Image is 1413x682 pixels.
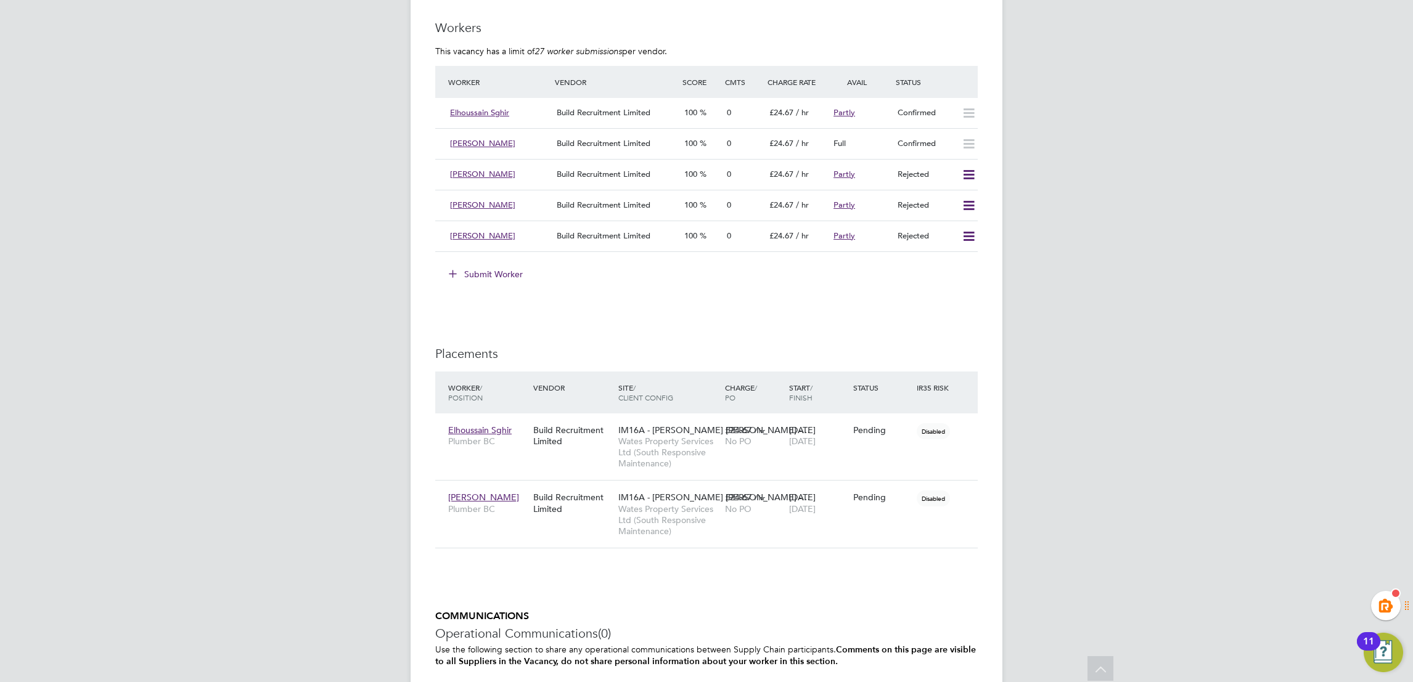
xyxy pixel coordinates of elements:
[435,46,978,57] p: This vacancy has a limit of per vendor.
[552,71,679,93] div: Vendor
[722,376,786,408] div: Charge
[679,71,722,93] div: Score
[1363,641,1374,657] div: 11
[833,169,855,179] span: Partly
[769,230,793,241] span: £24.67
[789,436,816,447] span: [DATE]
[796,169,809,179] span: / hr
[435,625,978,641] h3: Operational Communications
[853,424,911,436] div: Pending
[618,492,810,503] span: IM16A - [PERSON_NAME] [PERSON_NAME] -…
[557,200,650,210] span: Build Recruitment Limited
[893,226,957,246] div: Rejected
[829,71,893,93] div: Avail
[530,418,615,453] div: Build Recruitment Limited
[833,200,855,210] span: Partly
[448,503,527,514] span: Plumber BC
[796,107,809,118] span: / hr
[450,200,515,210] span: [PERSON_NAME]
[530,376,615,399] div: Vendor
[618,424,810,436] span: IM16A - [PERSON_NAME] [PERSON_NAME] -…
[727,169,731,179] span: 0
[435,644,976,667] b: Comments on this page are visible to all Suppliers in the Vacancy, do not share personal informat...
[445,71,552,93] div: Worker
[557,138,650,148] span: Build Recruitment Limited
[448,424,512,436] span: Elhoussain Sghir
[557,230,650,241] span: Build Recruitment Limited
[769,107,793,118] span: £24.67
[445,418,978,428] a: Elhoussain SghirPlumber BCBuild Recruitment LimitedIM16A - [PERSON_NAME] [PERSON_NAME] -…Wates Pr...
[530,485,615,520] div: Build Recruitment Limited
[445,485,978,495] a: [PERSON_NAME]Plumber BCBuild Recruitment LimitedIM16A - [PERSON_NAME] [PERSON_NAME] -…Wates Prope...
[833,230,855,241] span: Partly
[684,200,697,210] span: 100
[725,492,752,503] span: £24.67
[786,376,850,408] div: Start
[450,230,515,241] span: [PERSON_NAME]
[893,134,957,154] div: Confirmed
[448,436,527,447] span: Plumber BC
[893,71,978,93] div: Status
[755,426,765,435] span: / hr
[448,383,483,402] span: / Position
[917,490,950,506] span: Disabled
[769,169,793,179] span: £24.67
[769,138,793,148] span: £24.67
[789,503,816,514] span: [DATE]
[534,46,622,57] em: 27 worker submissions
[435,346,978,362] h3: Placements
[893,195,957,216] div: Rejected
[557,169,650,179] span: Build Recruitment Limited
[618,503,719,537] span: Wates Property Services Ltd (South Responsive Maintenance)
[893,164,957,185] div: Rejected
[722,71,764,93] div: Cmts
[450,169,515,179] span: [PERSON_NAME]
[917,423,950,439] span: Disabled
[914,376,956,399] div: IR35 Risk
[435,20,978,36] h3: Workers
[725,503,752,514] span: No PO
[440,264,533,284] button: Submit Worker
[893,103,957,123] div: Confirmed
[850,376,914,399] div: Status
[725,424,752,436] span: £24.67
[727,230,731,241] span: 0
[435,610,978,623] h5: COMMUNICATIONS
[796,138,809,148] span: / hr
[725,383,757,402] span: / PO
[833,138,846,148] span: Full
[789,383,813,402] span: / Finish
[557,107,650,118] span: Build Recruitment Limited
[755,493,765,502] span: / hr
[796,200,809,210] span: / hr
[769,200,793,210] span: £24.67
[618,383,673,402] span: / Client Config
[445,376,530,408] div: Worker
[853,492,911,503] div: Pending
[727,138,731,148] span: 0
[684,230,697,241] span: 100
[727,107,731,118] span: 0
[450,138,515,148] span: [PERSON_NAME]
[786,485,850,520] div: [DATE]
[598,625,611,641] span: (0)
[618,436,719,469] span: Wates Property Services Ltd (South Responsive Maintenance)
[725,436,752,447] span: No PO
[684,169,697,179] span: 100
[684,107,697,118] span: 100
[1364,633,1403,672] button: Open Resource Center, 11 new notifications
[435,644,978,667] p: Use the following section to share any operational communications between Supply Chain participants.
[796,230,809,241] span: / hr
[764,71,829,93] div: Charge Rate
[833,107,855,118] span: Partly
[684,138,697,148] span: 100
[615,376,722,408] div: Site
[450,107,509,118] span: Elhoussain Sghir
[786,418,850,453] div: [DATE]
[448,492,519,503] span: [PERSON_NAME]
[727,200,731,210] span: 0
